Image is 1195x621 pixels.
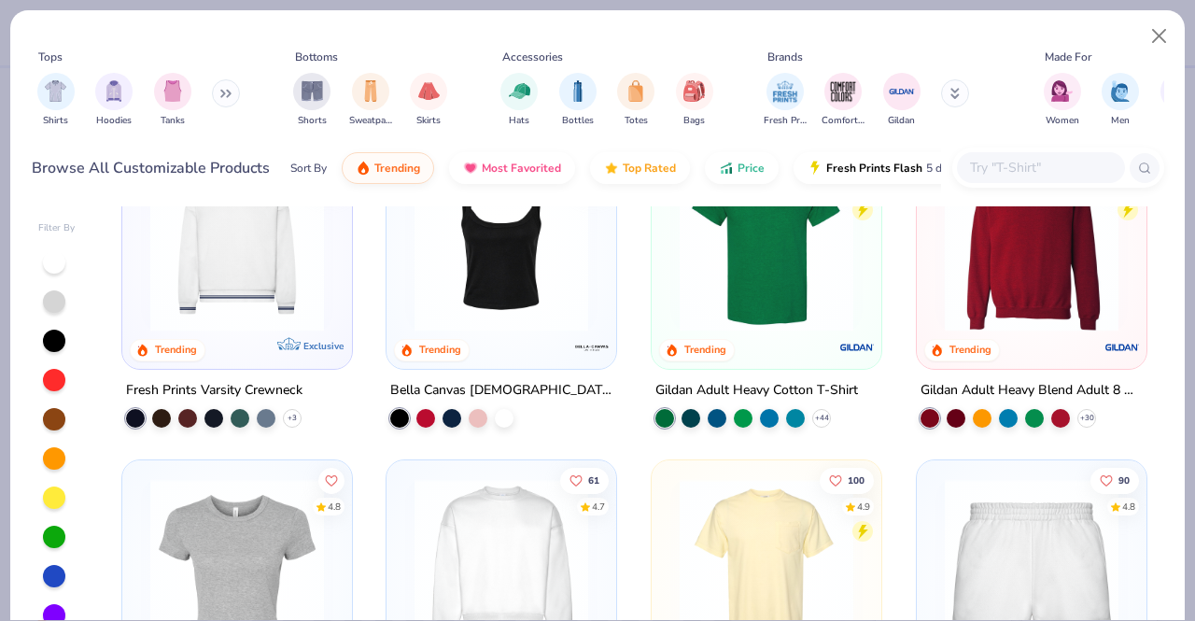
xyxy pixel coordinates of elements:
div: Made For [1045,49,1091,65]
input: Try "T-Shirt" [968,157,1112,178]
div: filter for Bags [676,73,713,128]
div: filter for Hats [500,73,538,128]
button: Price [705,152,779,184]
div: Sort By [290,160,327,176]
button: filter button [349,73,392,128]
button: Like [561,468,610,494]
img: TopRated.gif [604,161,619,176]
img: Bella + Canvas logo [573,328,611,365]
img: Hoodies Image [104,80,124,102]
span: Shorts [298,114,327,128]
span: Tanks [161,114,185,128]
button: filter button [764,73,807,128]
button: filter button [676,73,713,128]
div: 4.9 [857,501,870,515]
img: most_fav.gif [463,161,478,176]
img: Sweatpants Image [360,80,381,102]
img: trending.gif [356,161,371,176]
div: 4.8 [1122,501,1135,515]
div: Tops [38,49,63,65]
div: filter for Comfort Colors [822,73,865,128]
div: Gildan Adult Heavy Blend Adult 8 Oz. 50/50 Fleece Crew [921,378,1143,402]
div: filter for Shirts [37,73,75,128]
span: Shirts [43,114,68,128]
button: filter button [95,73,133,128]
img: Gildan logo [838,328,876,365]
div: Bella Canvas [DEMOGRAPHIC_DATA]' Micro Ribbed Scoop Tank [390,378,612,402]
button: filter button [1102,73,1139,128]
div: filter for Hoodies [95,73,133,128]
span: + 3 [288,412,297,423]
span: Top Rated [623,161,676,176]
div: filter for Fresh Prints [764,73,807,128]
span: 90 [1118,476,1130,486]
img: Bottles Image [568,80,588,102]
span: Sweatpants [349,114,392,128]
span: Price [738,161,765,176]
img: flash.gif [808,161,822,176]
img: Skirts Image [418,80,440,102]
span: + 30 [1079,412,1093,423]
img: 8af284bf-0d00-45ea-9003-ce4b9a3194ad [405,157,597,331]
span: 100 [848,476,865,486]
span: Fresh Prints Flash [826,161,922,176]
span: Bags [683,114,705,128]
img: Bags Image [683,80,704,102]
div: filter for Tanks [154,73,191,128]
span: Hoodies [96,114,132,128]
div: 4.7 [593,501,606,515]
img: Shirts Image [45,80,66,102]
span: Skirts [416,114,441,128]
button: filter button [822,73,865,128]
span: 5 day delivery [926,158,995,179]
div: filter for Skirts [410,73,447,128]
img: b6dde052-8961-424d-8094-bd09ce92eca4 [332,157,525,331]
button: filter button [500,73,538,128]
button: Most Favorited [449,152,575,184]
img: 4d4398e1-a86f-4e3e-85fd-b9623566810e [141,157,333,331]
img: c7b025ed-4e20-46ac-9c52-55bc1f9f47df [935,157,1128,331]
button: filter button [37,73,75,128]
span: 61 [589,476,600,486]
span: Bottles [562,114,594,128]
button: Close [1142,19,1177,54]
button: Top Rated [590,152,690,184]
img: Tanks Image [162,80,183,102]
div: filter for Men [1102,73,1139,128]
img: Totes Image [626,80,646,102]
div: filter for Bottles [559,73,597,128]
div: filter for Gildan [883,73,921,128]
button: filter button [410,73,447,128]
span: Exclusive [302,339,343,351]
button: Like [1090,468,1139,494]
div: Accessories [502,49,563,65]
div: filter for Sweatpants [349,73,392,128]
img: db319196-8705-402d-8b46-62aaa07ed94f [670,157,863,331]
div: filter for Shorts [293,73,330,128]
button: Like [318,468,344,494]
img: Fresh Prints Image [771,78,799,106]
div: Filter By [38,221,76,235]
img: Gildan logo [1104,328,1141,365]
button: filter button [154,73,191,128]
button: Trending [342,152,434,184]
div: Gildan Adult Heavy Cotton T-Shirt [655,378,858,402]
button: Fresh Prints Flash5 day delivery [794,152,1009,184]
img: Comfort Colors Image [829,78,857,106]
span: Totes [625,114,648,128]
span: Fresh Prints [764,114,807,128]
div: Brands [767,49,803,65]
img: Women Image [1051,80,1073,102]
img: Hats Image [509,80,530,102]
div: filter for Totes [617,73,654,128]
button: filter button [617,73,654,128]
span: + 44 [815,412,829,423]
span: Men [1111,114,1130,128]
span: Trending [374,161,420,176]
span: Comfort Colors [822,114,865,128]
div: Browse All Customizable Products [32,157,270,179]
button: filter button [883,73,921,128]
div: filter for Women [1044,73,1081,128]
img: Gildan Image [888,78,916,106]
div: Bottoms [295,49,338,65]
